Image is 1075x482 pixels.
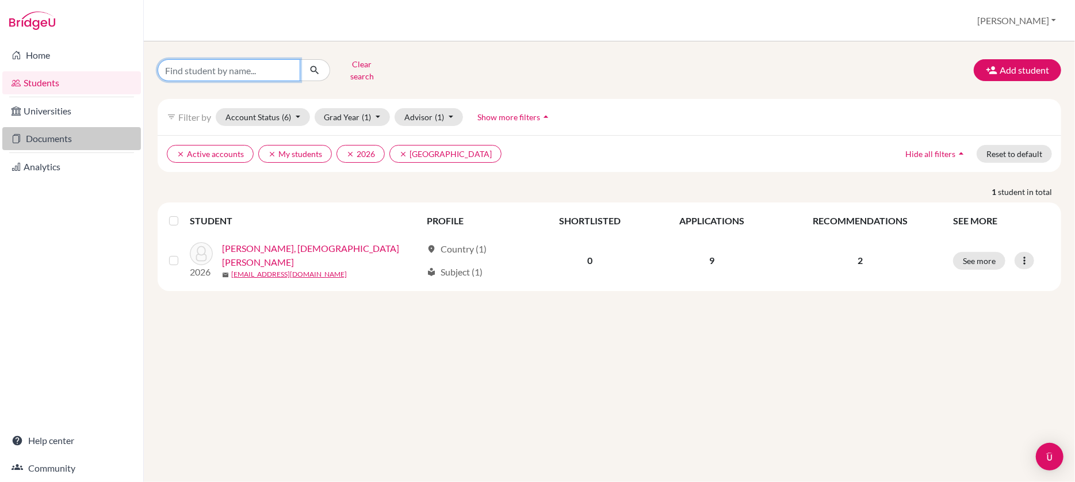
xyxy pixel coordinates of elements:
[2,457,141,480] a: Community
[540,111,552,123] i: arrow_drop_up
[530,235,649,286] td: 0
[395,108,463,126] button: Advisor(1)
[435,112,444,122] span: (1)
[177,150,185,158] i: clear
[362,112,372,122] span: (1)
[977,145,1052,163] button: Reset to default
[427,244,436,254] span: location_on
[9,12,55,30] img: Bridge-U
[158,59,300,81] input: Find student by name...
[972,10,1061,32] button: [PERSON_NAME]
[427,267,436,277] span: local_library
[2,127,141,150] a: Documents
[258,145,332,163] button: clearMy students
[282,112,291,122] span: (6)
[2,155,141,178] a: Analytics
[330,55,394,85] button: Clear search
[190,207,420,235] th: STUDENT
[974,59,1061,81] button: Add student
[427,242,487,256] div: Country (1)
[953,252,1005,270] button: See more
[190,242,213,265] img: UPPALAPATI, Samhita Savitri
[649,235,775,286] td: 9
[946,207,1057,235] th: SEE MORE
[782,254,939,267] p: 2
[389,145,502,163] button: clear[GEOGRAPHIC_DATA]
[775,207,946,235] th: RECOMMENDATIONS
[216,108,310,126] button: Account Status(6)
[468,108,561,126] button: Show more filtersarrow_drop_up
[399,150,407,158] i: clear
[420,207,530,235] th: PROFILE
[346,150,354,158] i: clear
[2,44,141,67] a: Home
[992,186,998,198] strong: 1
[2,71,141,94] a: Students
[2,429,141,452] a: Help center
[222,271,229,278] span: mail
[178,112,211,123] span: Filter by
[167,112,176,121] i: filter_list
[649,207,775,235] th: APPLICATIONS
[427,265,483,279] div: Subject (1)
[2,100,141,123] a: Universities
[336,145,385,163] button: clear2026
[222,242,422,269] a: [PERSON_NAME], [DEMOGRAPHIC_DATA][PERSON_NAME]
[477,112,540,122] span: Show more filters
[998,186,1061,198] span: student in total
[231,269,347,280] a: [EMAIL_ADDRESS][DOMAIN_NAME]
[167,145,254,163] button: clearActive accounts
[905,149,955,159] span: Hide all filters
[190,265,213,279] p: 2026
[268,150,276,158] i: clear
[315,108,391,126] button: Grad Year(1)
[1036,443,1063,470] div: Open Intercom Messenger
[896,145,977,163] button: Hide all filtersarrow_drop_up
[955,148,967,159] i: arrow_drop_up
[530,207,649,235] th: SHORTLISTED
